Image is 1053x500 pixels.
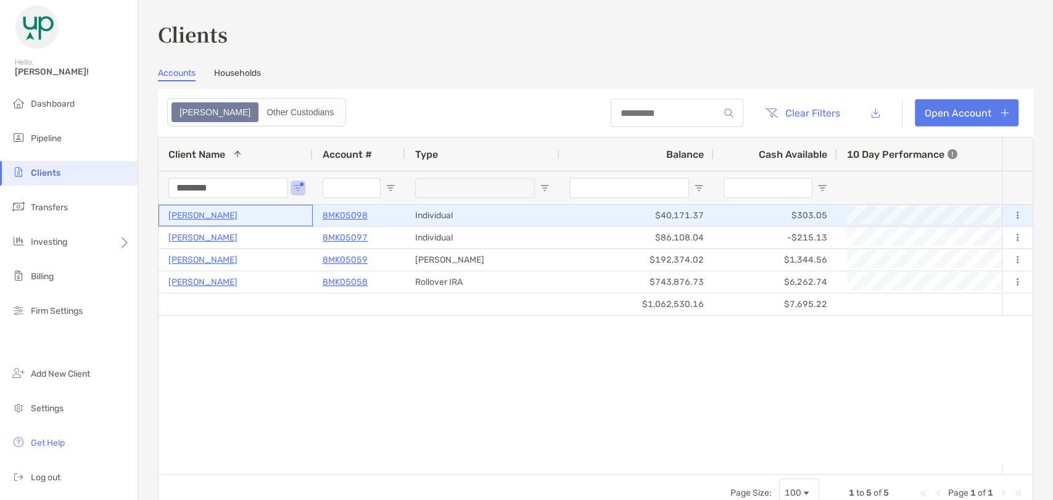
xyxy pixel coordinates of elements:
[11,96,26,110] img: dashboard icon
[11,303,26,318] img: firm-settings icon
[323,208,368,223] a: 8MK05098
[31,438,65,448] span: Get Help
[168,252,237,268] a: [PERSON_NAME]
[856,488,864,498] span: to
[31,168,60,178] span: Clients
[560,249,714,271] div: $192,374.02
[919,488,928,498] div: First Page
[883,488,889,498] span: 5
[540,183,550,193] button: Open Filter Menu
[694,183,704,193] button: Open Filter Menu
[11,400,26,415] img: settings icon
[560,227,714,248] div: $86,108.04
[714,271,837,293] div: $6,262.74
[405,271,560,293] div: Rollover IRA
[998,488,1008,498] div: Next Page
[847,137,957,171] div: 10 Day Performance
[323,230,368,245] a: 8MK05097
[714,227,837,248] div: -$215.13
[948,488,968,498] span: Page
[756,99,849,126] button: Clear Filters
[724,178,812,198] input: Cash Available Filter Input
[714,249,837,271] div: $1,344.56
[11,366,26,380] img: add_new_client icon
[405,205,560,226] div: Individual
[11,469,26,484] img: logout icon
[988,488,993,498] span: 1
[293,183,303,193] button: Open Filter Menu
[978,488,986,498] span: of
[915,99,1018,126] a: Open Account
[31,369,90,379] span: Add New Client
[323,252,368,268] a: 8MK05059
[405,227,560,248] div: Individual
[933,488,943,498] div: Previous Page
[168,208,237,223] a: [PERSON_NAME]
[214,68,261,81] a: Households
[323,274,368,290] a: 8MK05058
[168,274,237,290] a: [PERSON_NAME]
[31,99,75,109] span: Dashboard
[817,183,827,193] button: Open Filter Menu
[11,165,26,179] img: clients icon
[11,234,26,248] img: investing icon
[405,249,560,271] div: [PERSON_NAME]
[666,149,704,160] span: Balance
[31,133,62,144] span: Pipeline
[759,149,827,160] span: Cash Available
[11,268,26,283] img: billing icon
[15,5,59,49] img: Zoe Logo
[1013,488,1023,498] div: Last Page
[15,67,130,77] span: [PERSON_NAME]!
[31,472,60,483] span: Log out
[173,104,257,121] div: Zoe
[11,130,26,145] img: pipeline icon
[260,104,341,121] div: Other Custodians
[560,293,714,315] div: $1,062,530.16
[31,237,67,247] span: Investing
[866,488,872,498] span: 5
[168,178,288,198] input: Client Name Filter Input
[167,98,346,126] div: segmented control
[724,109,733,118] img: input icon
[168,230,237,245] a: [PERSON_NAME]
[970,488,976,498] span: 1
[158,68,196,81] a: Accounts
[31,403,64,414] span: Settings
[849,488,854,498] span: 1
[560,205,714,226] div: $40,171.37
[730,488,772,498] div: Page Size:
[31,202,68,213] span: Transfers
[714,293,837,315] div: $7,695.22
[560,271,714,293] div: $743,876.73
[11,199,26,214] img: transfers icon
[386,183,395,193] button: Open Filter Menu
[11,435,26,449] img: get-help icon
[415,149,438,160] span: Type
[785,488,801,498] div: 100
[873,488,882,498] span: of
[323,178,381,198] input: Account # Filter Input
[714,205,837,226] div: $303.05
[168,149,225,160] span: Client Name
[323,149,372,160] span: Account #
[158,20,1033,48] h3: Clients
[31,306,83,316] span: Firm Settings
[31,271,54,282] span: Billing
[569,178,689,198] input: Balance Filter Input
